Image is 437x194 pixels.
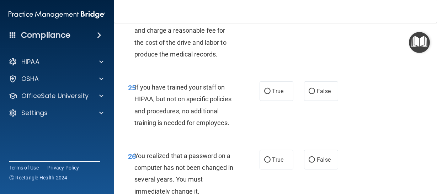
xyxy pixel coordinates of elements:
input: True [264,157,271,163]
input: True [264,89,271,94]
p: OfficeSafe University [21,92,89,100]
input: False [309,157,315,163]
span: True [272,88,283,95]
span: Ⓒ Rectangle Health 2024 [9,174,68,181]
a: Settings [9,109,103,117]
img: PMB logo [9,7,105,22]
span: 26 [128,152,136,161]
span: False [317,156,331,163]
a: OSHA [9,75,103,83]
span: False [317,88,331,95]
a: Terms of Use [9,164,39,171]
p: HIPAA [21,58,39,66]
span: 25 [128,83,136,92]
input: False [309,89,315,94]
span: If you have trained your staff on HIPAA, but not on specific policies and procedures, no addition... [134,83,231,126]
h4: Compliance [21,30,70,40]
button: Open Resource Center [409,32,430,53]
p: Settings [21,109,48,117]
span: True [272,156,283,163]
a: Privacy Policy [47,164,79,171]
a: OfficeSafe University [9,92,103,100]
p: OSHA [21,75,39,83]
a: HIPAA [9,58,103,66]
